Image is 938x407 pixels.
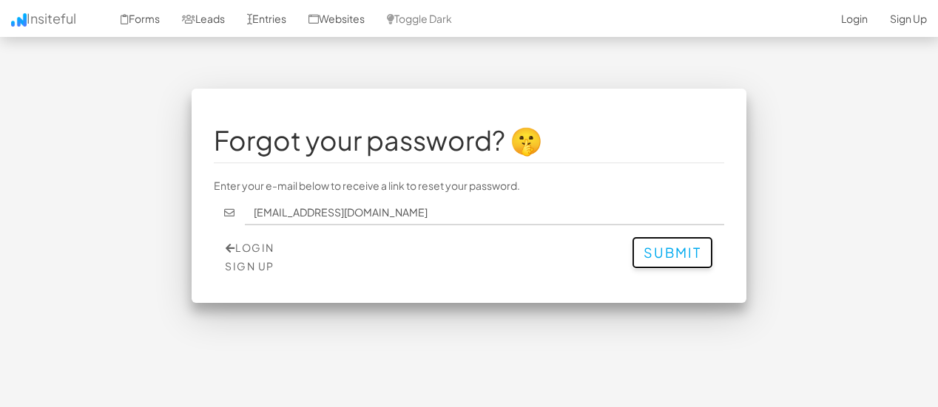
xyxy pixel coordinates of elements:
[225,259,274,273] a: Sign Up
[214,178,724,193] p: Enter your e-mail below to receive a link to reset your password.
[632,236,713,269] button: Submit
[214,126,724,155] h1: Forgot your password? 🤫
[11,13,27,27] img: icon.png
[226,241,274,254] a: Login
[245,200,725,225] input: john@doe.com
